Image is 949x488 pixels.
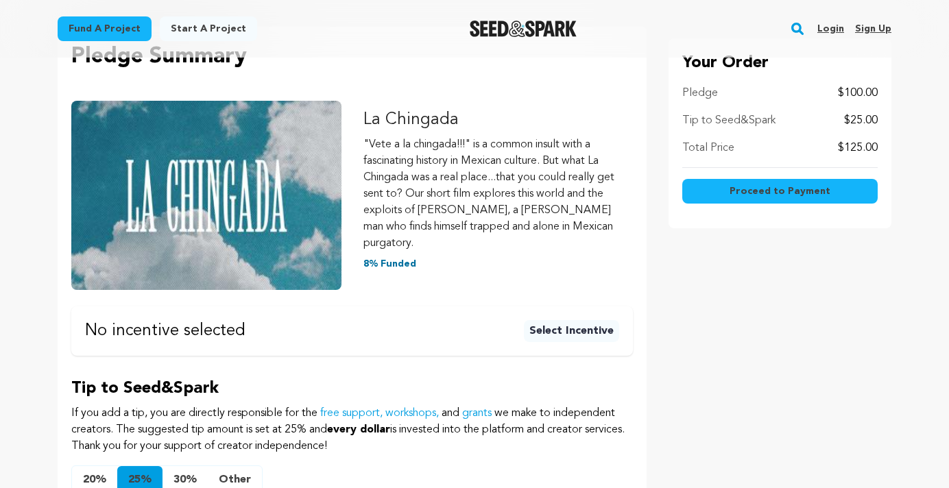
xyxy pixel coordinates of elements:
p: "Vete a la chingada!!!" is a common insult with a fascinating history in Mexican culture. But wha... [363,136,634,252]
p: La Chingada [363,109,634,131]
button: Select Incentive [524,320,619,342]
p: 8% Funded [363,257,634,271]
span: Proceed to Payment [730,184,830,198]
a: grants [462,408,492,419]
p: Tip to Seed&Spark [682,112,776,129]
button: Proceed to Payment [682,179,878,204]
img: Seed&Spark Logo Dark Mode [470,21,577,37]
p: $100.00 [838,85,878,101]
p: Your Order [682,52,878,74]
a: free support, workshops, [320,408,439,419]
img: La Chingada image [71,101,341,290]
a: Login [817,18,844,40]
a: Seed&Spark Homepage [470,21,577,37]
p: Total Price [682,140,734,156]
p: $25.00 [844,112,878,129]
p: Tip to Seed&Spark [71,378,633,400]
p: If you add a tip, you are directly responsible for the and we make to independent creators. The s... [71,405,633,454]
span: every dollar [327,424,390,435]
p: Pledge [682,85,718,101]
a: Fund a project [58,16,152,41]
a: Start a project [160,16,257,41]
p: No incentive selected [85,323,245,339]
p: $125.00 [838,140,878,156]
a: Sign up [855,18,891,40]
